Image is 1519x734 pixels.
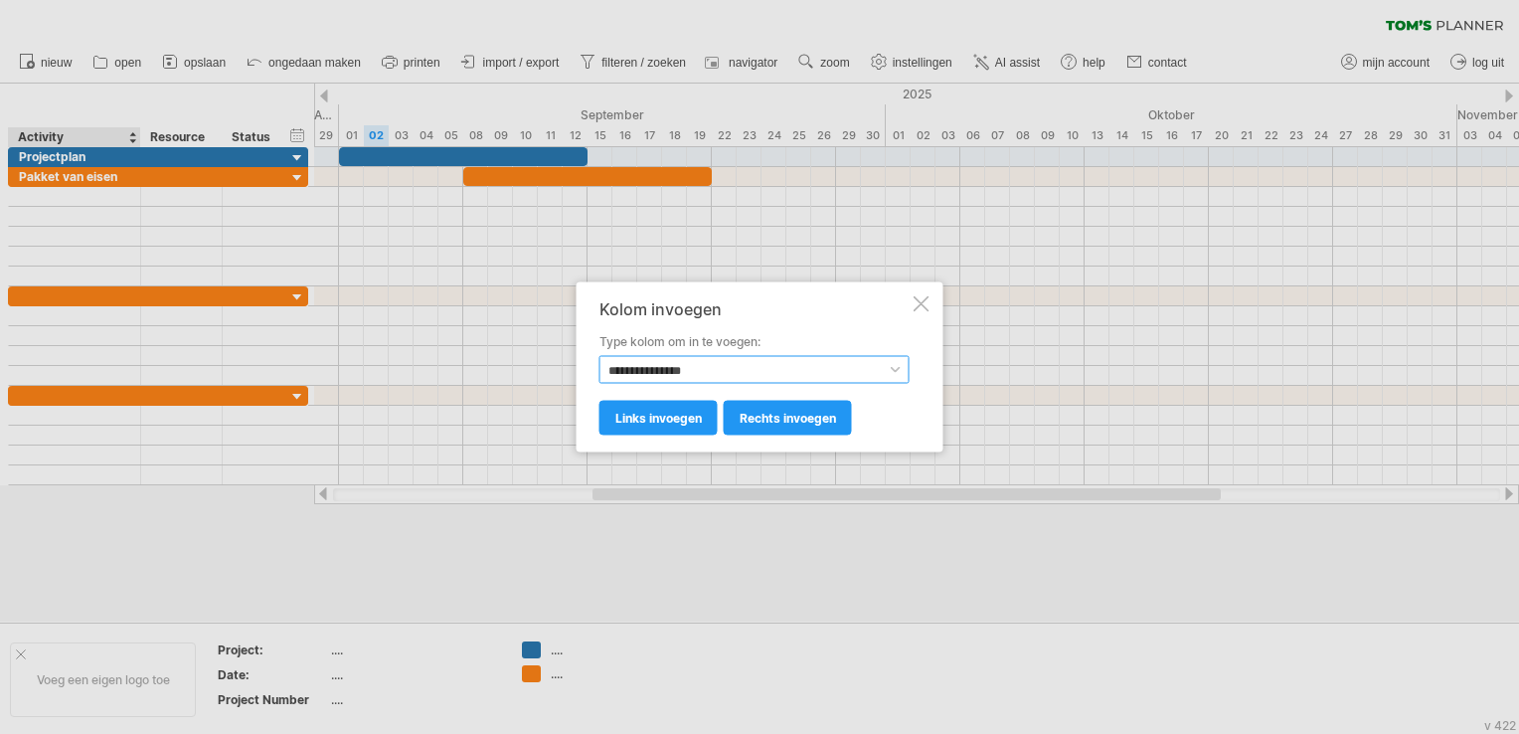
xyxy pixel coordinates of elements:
[599,300,910,318] div: Kolom invoegen
[599,401,718,436] a: links invoegen
[724,401,852,436] a: rechts invoegen
[599,333,910,351] label: Type kolom om in te voegen:
[615,411,702,426] span: links invoegen
[740,411,836,426] span: rechts invoegen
